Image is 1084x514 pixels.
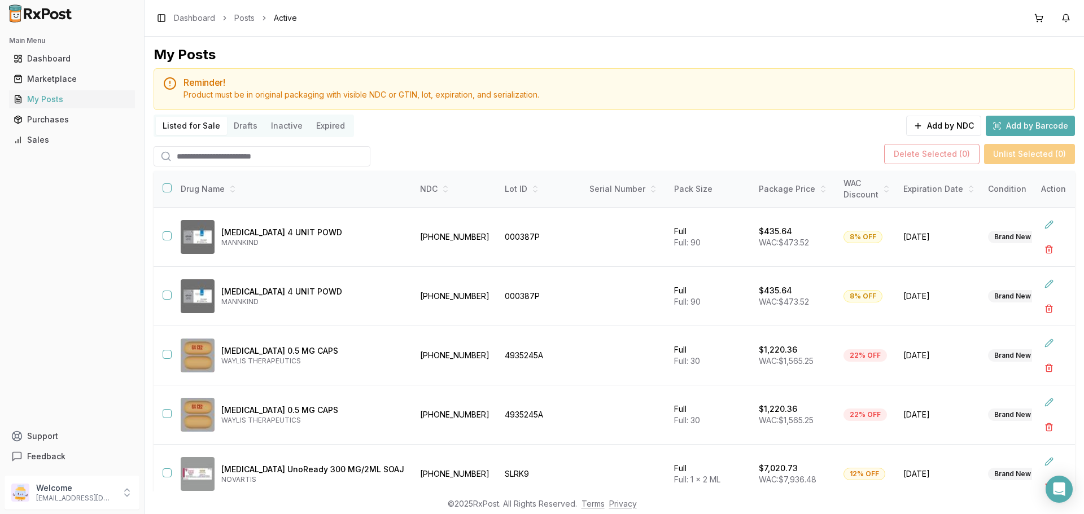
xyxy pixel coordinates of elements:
p: NOVARTIS [221,475,404,484]
span: Active [274,12,297,24]
div: Lot ID [505,183,576,195]
p: [MEDICAL_DATA] 4 UNIT POWD [221,286,404,297]
td: [PHONE_NUMBER] [413,385,498,445]
button: Purchases [5,111,139,129]
p: [MEDICAL_DATA] 0.5 MG CAPS [221,345,404,357]
div: Brand New [988,231,1037,243]
div: Drug Name [181,183,404,195]
a: Marketplace [9,69,135,89]
p: $435.64 [759,226,792,237]
td: Full [667,326,752,385]
div: Expiration Date [903,183,974,195]
p: [EMAIL_ADDRESS][DOMAIN_NAME] [36,494,115,503]
div: Sales [14,134,130,146]
div: Purchases [14,114,130,125]
img: Avodart 0.5 MG CAPS [181,339,215,372]
div: Product must be in original packaging with visible NDC or GTIN, lot, expiration, and serialization. [183,89,1065,100]
button: Expired [309,117,352,135]
button: Edit [1039,214,1059,235]
div: 12% OFF [843,468,885,480]
p: MANNKIND [221,238,404,247]
a: Privacy [609,499,637,508]
a: Purchases [9,109,135,130]
span: WAC: $1,565.25 [759,356,814,366]
td: Full [667,385,752,445]
p: MANNKIND [221,297,404,306]
p: Welcome [36,482,115,494]
button: Edit [1039,333,1059,353]
div: 8% OFF [843,231,882,243]
button: Listed for Sale [156,117,227,135]
a: Posts [234,12,255,24]
span: WAC: $473.52 [759,297,809,306]
div: Dashboard [14,53,130,64]
div: My Posts [154,46,216,64]
div: Marketplace [14,73,130,85]
span: Full: 1 x 2 ML [674,475,720,484]
button: Delete [1039,358,1059,378]
div: WAC Discount [843,178,890,200]
th: Pack Size [667,171,752,208]
h2: Main Menu [9,36,135,45]
button: Marketplace [5,70,139,88]
div: Package Price [759,183,830,195]
span: WAC: $1,565.25 [759,415,814,425]
button: Add by NDC [906,116,981,136]
span: [DATE] [903,231,974,243]
span: Feedback [27,451,65,462]
div: My Posts [14,94,130,105]
td: SLRK9 [498,445,583,504]
div: Serial Number [589,183,661,195]
span: Full: 90 [674,238,701,247]
p: $1,220.36 [759,403,797,415]
p: $1,220.36 [759,344,797,355]
p: $7,020.73 [759,463,798,474]
td: [PHONE_NUMBER] [413,208,498,267]
span: [DATE] [903,468,974,480]
div: Brand New [988,468,1037,480]
p: [MEDICAL_DATA] UnoReady 300 MG/2ML SOAJ [221,464,404,475]
span: Full: 30 [674,356,700,366]
div: 22% OFF [843,349,887,362]
span: Full: 30 [674,415,700,425]
nav: breadcrumb [174,12,297,24]
button: Edit [1039,451,1059,472]
td: Full [667,267,752,326]
a: Sales [9,130,135,150]
img: User avatar [11,484,29,502]
span: WAC: $473.52 [759,238,809,247]
p: WAYLIS THERAPEUTICS [221,416,404,425]
div: Brand New [988,290,1037,302]
a: Terms [582,499,605,508]
img: Avodart 0.5 MG CAPS [181,398,215,432]
div: Brand New [988,408,1037,421]
button: Edit [1039,274,1059,294]
img: RxPost Logo [5,5,77,23]
p: $435.64 [759,285,792,296]
button: Dashboard [5,50,139,68]
td: [PHONE_NUMBER] [413,326,498,385]
a: My Posts [9,89,135,109]
p: [MEDICAL_DATA] 4 UNIT POWD [221,227,404,238]
p: [MEDICAL_DATA] 0.5 MG CAPS [221,405,404,416]
button: Support [5,426,139,446]
span: [DATE] [903,350,974,361]
a: Dashboard [174,12,215,24]
th: Action [1032,171,1075,208]
span: Full: 90 [674,297,701,306]
h5: Reminder! [183,78,1065,87]
td: 4935245A [498,326,583,385]
img: Cosentyx UnoReady 300 MG/2ML SOAJ [181,457,215,491]
img: Afrezza 4 UNIT POWD [181,279,215,313]
td: [PHONE_NUMBER] [413,267,498,326]
button: Delete [1039,298,1059,319]
button: Feedback [5,446,139,467]
div: Open Intercom Messenger [1046,476,1073,503]
td: 4935245A [498,385,583,445]
button: My Posts [5,90,139,108]
div: 22% OFF [843,408,887,421]
td: 000387P [498,208,583,267]
th: Condition [981,171,1066,208]
div: 8% OFF [843,290,882,302]
button: Edit [1039,392,1059,412]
